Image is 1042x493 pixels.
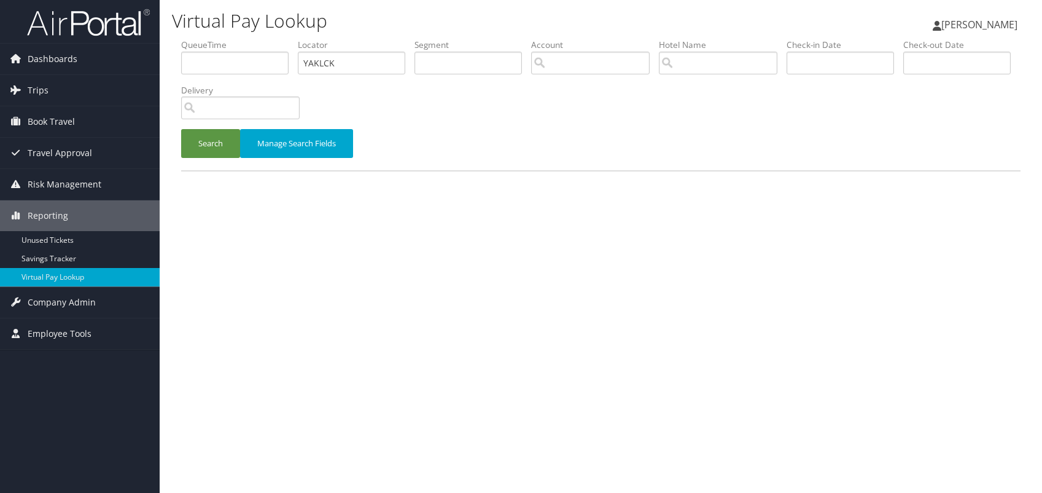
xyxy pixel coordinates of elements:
span: Book Travel [28,106,75,137]
label: Hotel Name [659,39,787,51]
span: [PERSON_NAME] [941,18,1017,31]
span: Travel Approval [28,138,92,168]
a: [PERSON_NAME] [933,6,1030,43]
button: Manage Search Fields [240,129,353,158]
label: Delivery [181,84,309,97]
label: Segment [414,39,531,51]
button: Search [181,129,240,158]
label: Account [531,39,659,51]
span: Risk Management [28,169,101,200]
span: Dashboards [28,44,77,74]
span: Employee Tools [28,318,91,349]
label: Locator [298,39,414,51]
h1: Virtual Pay Lookup [172,8,744,34]
span: Reporting [28,200,68,231]
label: QueueTime [181,39,298,51]
span: Trips [28,75,49,106]
img: airportal-logo.png [27,8,150,37]
label: Check-in Date [787,39,903,51]
span: Company Admin [28,287,96,318]
label: Check-out Date [903,39,1020,51]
